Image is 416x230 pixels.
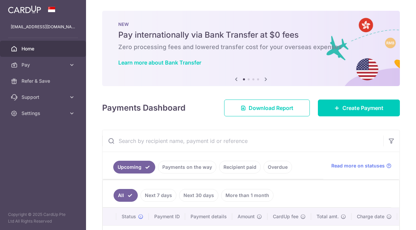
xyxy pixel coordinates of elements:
[113,161,155,174] a: Upcoming
[118,43,384,51] h6: Zero processing fees and lowered transfer cost for your overseas expenses
[331,162,391,169] a: Read more on statuses
[185,208,232,225] th: Payment details
[22,78,66,84] span: Refer & Save
[22,62,66,68] span: Pay
[102,11,400,86] img: Bank transfer banner
[317,213,339,220] span: Total amt.
[22,94,66,101] span: Support
[22,110,66,117] span: Settings
[22,45,66,52] span: Home
[331,162,385,169] span: Read more on statuses
[122,213,136,220] span: Status
[102,130,383,152] input: Search by recipient name, payment id or reference
[102,102,185,114] h4: Payments Dashboard
[118,30,384,40] h5: Pay internationally via Bank Transfer at $0 fees
[342,104,383,112] span: Create Payment
[8,5,41,13] img: CardUp
[263,161,292,174] a: Overdue
[140,189,176,202] a: Next 7 days
[249,104,293,112] span: Download Report
[118,59,201,66] a: Learn more about Bank Transfer
[221,189,274,202] a: More than 1 month
[318,100,400,116] a: Create Payment
[357,213,384,220] span: Charge date
[273,213,298,220] span: CardUp fee
[219,161,261,174] a: Recipient paid
[179,189,218,202] a: Next 30 days
[238,213,255,220] span: Amount
[11,24,75,30] p: [EMAIL_ADDRESS][DOMAIN_NAME]
[118,22,384,27] p: NEW
[224,100,310,116] a: Download Report
[149,208,185,225] th: Payment ID
[114,189,138,202] a: All
[158,161,216,174] a: Payments on the way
